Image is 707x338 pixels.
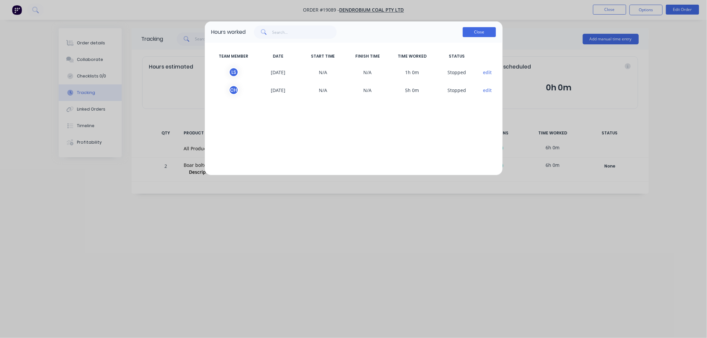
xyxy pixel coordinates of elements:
span: DATE [256,53,301,59]
span: [DATE] [256,67,301,77]
div: C H [229,85,239,95]
span: S topped [435,67,479,77]
span: N/A [301,67,345,77]
span: N/A [345,67,390,77]
span: N/A [301,85,345,95]
div: Hours worked [211,28,246,36]
div: L S [229,67,239,77]
input: Search... [272,25,337,39]
button: Close [463,27,496,37]
span: TEAM MEMBER [211,53,256,59]
button: edit [483,87,492,94]
span: [DATE] [256,85,301,95]
span: N/A [345,85,390,95]
span: 5h 0m [390,85,435,95]
span: START TIME [301,53,345,59]
span: 1h 0m [390,67,435,77]
span: S topped [435,85,479,95]
span: STATUS [435,53,479,59]
button: edit [483,69,492,76]
span: FINISH TIME [345,53,390,59]
span: TIME WORKED [390,53,435,59]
